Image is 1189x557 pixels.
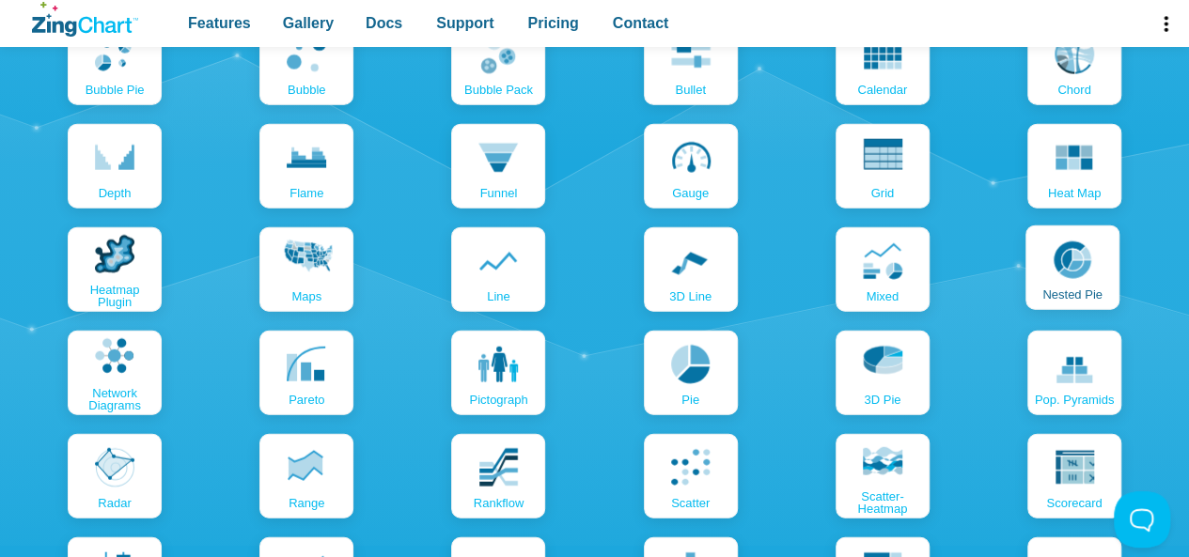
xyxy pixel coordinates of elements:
a: pie [644,331,738,415]
span: pareto [289,394,324,406]
span: pie [681,394,699,406]
a: 3D line [644,227,738,312]
span: grid [870,187,894,199]
span: depth [99,187,132,199]
span: Gallery [283,10,334,36]
a: gauge [644,124,738,209]
span: Docs [366,10,402,36]
a: mixed [836,227,930,312]
a: ZingChart Logo. Click to return to the homepage [32,2,138,37]
iframe: Toggle Customer Support [1114,491,1170,548]
a: flame [259,124,353,209]
span: bubble [288,84,325,96]
span: Features [188,10,251,36]
span: radar [98,497,131,509]
a: grid [836,124,930,209]
span: range [289,497,324,509]
span: chord [1057,84,1090,96]
a: pictograph [451,331,545,415]
span: Contact [613,10,669,36]
span: maps [291,290,321,302]
span: rankflow [474,497,524,509]
span: line [487,290,510,302]
a: depth [68,124,162,209]
a: pareto [259,331,353,415]
a: chord [1027,21,1121,105]
a: calendar [836,21,930,105]
span: Heatmap Plugin [72,284,157,308]
span: 3D pie [864,394,900,406]
span: gauge [672,187,709,199]
span: Pricing [527,10,578,36]
a: line [451,227,545,312]
a: Heat map [1027,124,1121,209]
span: bullet [675,84,706,96]
a: bubble [259,21,353,105]
span: bubble pack [464,84,533,96]
span: Support [436,10,493,36]
span: scatter-heatmap [840,490,925,515]
a: 3D pie [836,331,930,415]
span: funnel [480,187,518,199]
a: range [259,434,353,518]
a: bubble pie [68,21,162,105]
a: scatter [644,434,738,518]
span: bubble pie [86,84,145,96]
span: 3D line [669,290,712,302]
a: scorecard [1027,434,1121,518]
span: pictograph [469,394,527,406]
a: Heatmap Plugin [68,227,162,312]
a: funnel [451,124,545,209]
a: Network Diagrams [68,331,162,415]
span: scorecard [1046,497,1102,509]
span: Network Diagrams [72,387,157,411]
a: radar [68,434,162,518]
a: maps [259,227,353,312]
a: rankflow [451,434,545,518]
span: mixed [866,290,899,302]
span: Heat map [1048,187,1101,199]
span: scatter [671,497,710,509]
a: pop. pyramids [1027,331,1121,415]
a: bubble pack [451,21,545,105]
span: pop. pyramids [1035,394,1115,406]
a: bullet [644,21,738,105]
span: nested pie [1042,288,1103,301]
a: nested pie [1025,225,1119,310]
span: flame [289,187,323,199]
span: calendar [857,84,907,96]
a: scatter-heatmap [836,434,930,518]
